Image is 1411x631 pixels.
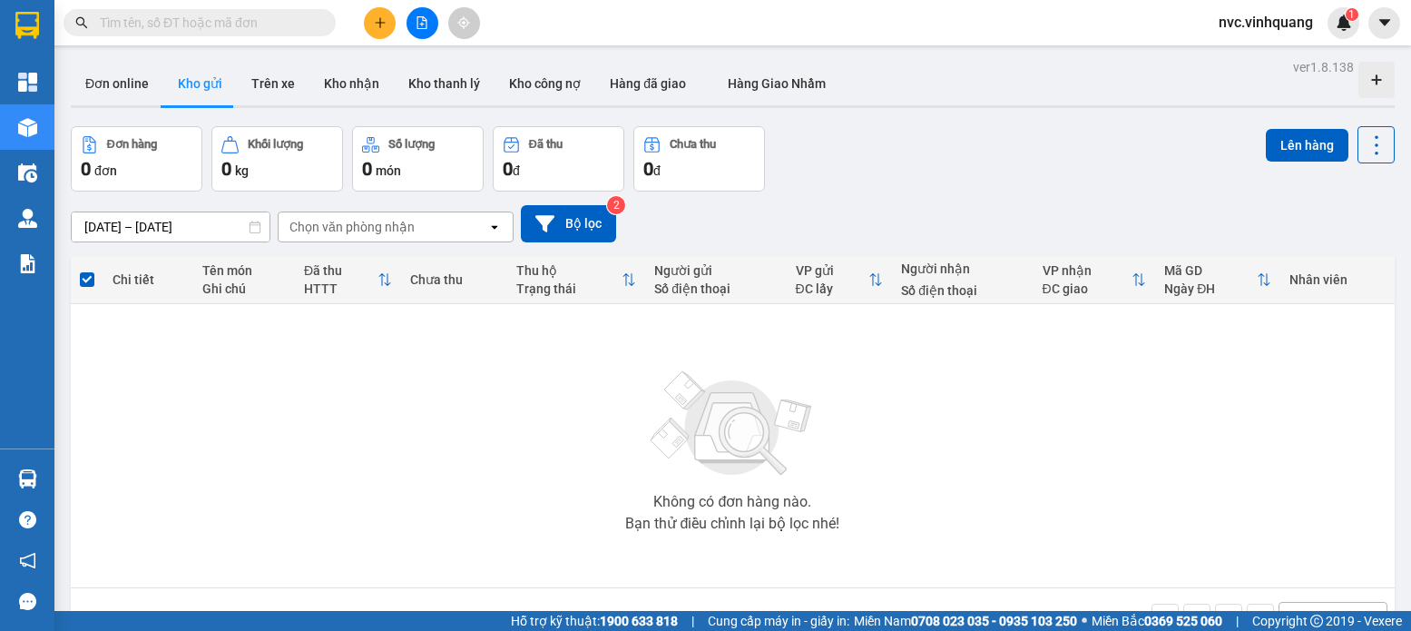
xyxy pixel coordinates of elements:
[1290,608,1347,626] div: 10 / trang
[691,611,694,631] span: |
[529,138,563,151] div: Đã thu
[107,138,157,151] div: Đơn hàng
[71,62,163,105] button: Đơn online
[1092,611,1222,631] span: Miền Bắc
[1034,256,1156,304] th: Toggle SortBy
[1361,610,1376,625] svg: open
[304,263,377,278] div: Đã thu
[407,7,438,39] button: file-add
[654,263,777,278] div: Người gửi
[787,256,893,304] th: Toggle SortBy
[202,263,286,278] div: Tên món
[235,163,249,178] span: kg
[1310,615,1323,627] span: copyright
[653,163,661,178] span: đ
[653,495,811,509] div: Không có đơn hàng nào.
[495,62,595,105] button: Kho công nợ
[72,212,269,242] input: Select a date range.
[19,511,36,528] span: question-circle
[113,272,184,287] div: Chi tiết
[18,163,37,182] img: warehouse-icon
[854,611,1077,631] span: Miền Nam
[18,469,37,488] img: warehouse-icon
[521,205,616,242] button: Bộ lọc
[796,281,869,296] div: ĐC lấy
[511,611,678,631] span: Hỗ trợ kỹ thuật:
[901,261,1024,276] div: Người nhận
[654,281,777,296] div: Số điện thoại
[75,16,88,29] span: search
[507,256,646,304] th: Toggle SortBy
[513,163,520,178] span: đ
[394,62,495,105] button: Kho thanh lý
[625,517,839,531] div: Bạn thử điều chỉnh lại bộ lọc nhé!
[1043,263,1132,278] div: VP nhận
[1293,57,1354,77] div: ver 1.8.138
[1204,11,1328,34] span: nvc.vinhquang
[487,220,502,234] svg: open
[237,62,309,105] button: Trên xe
[1358,62,1395,98] div: Tạo kho hàng mới
[19,552,36,569] span: notification
[309,62,394,105] button: Kho nhận
[248,138,303,151] div: Khối lượng
[607,196,625,214] sup: 2
[1346,8,1358,21] sup: 1
[493,126,624,192] button: Đã thu0đ
[221,158,231,180] span: 0
[796,263,869,278] div: VP gửi
[901,283,1024,298] div: Số điện thoại
[211,126,343,192] button: Khối lượng0kg
[18,118,37,137] img: warehouse-icon
[15,12,39,39] img: logo-vxr
[643,158,653,180] span: 0
[18,209,37,228] img: warehouse-icon
[416,16,428,29] span: file-add
[1348,8,1355,21] span: 1
[595,62,701,105] button: Hàng đã giao
[18,254,37,273] img: solution-icon
[1289,272,1386,287] div: Nhân viên
[670,138,716,151] div: Chưa thu
[295,256,401,304] th: Toggle SortBy
[410,272,498,287] div: Chưa thu
[1266,129,1348,162] button: Lên hàng
[1164,281,1257,296] div: Ngày ĐH
[448,7,480,39] button: aim
[1164,263,1257,278] div: Mã GD
[728,76,826,91] span: Hàng Giao Nhầm
[100,13,314,33] input: Tìm tên, số ĐT hoặc mã đơn
[94,163,117,178] span: đơn
[1336,15,1352,31] img: icon-new-feature
[352,126,484,192] button: Số lượng0món
[1377,15,1393,31] span: caret-down
[1082,617,1087,625] span: ⚪️
[71,126,202,192] button: Đơn hàng0đơn
[600,614,678,628] strong: 1900 633 818
[364,7,396,39] button: plus
[374,16,387,29] span: plus
[1155,256,1280,304] th: Toggle SortBy
[1144,614,1222,628] strong: 0369 525 060
[376,163,401,178] span: món
[289,218,415,236] div: Chọn văn phòng nhận
[202,281,286,296] div: Ghi chú
[516,263,622,278] div: Thu hộ
[503,158,513,180] span: 0
[642,360,823,488] img: svg+xml;base64,PHN2ZyBjbGFzcz0ibGlzdC1wbHVnX19zdmciIHhtbG5zPSJodHRwOi8vd3d3LnczLm9yZy8yMDAwL3N2Zy...
[457,16,470,29] span: aim
[304,281,377,296] div: HTTT
[18,73,37,92] img: dashboard-icon
[388,138,435,151] div: Số lượng
[163,62,237,105] button: Kho gửi
[708,611,849,631] span: Cung cấp máy in - giấy in:
[19,593,36,610] span: message
[1043,281,1132,296] div: ĐC giao
[1368,7,1400,39] button: caret-down
[1236,611,1239,631] span: |
[633,126,765,192] button: Chưa thu0đ
[911,614,1077,628] strong: 0708 023 035 - 0935 103 250
[81,158,91,180] span: 0
[362,158,372,180] span: 0
[516,281,622,296] div: Trạng thái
